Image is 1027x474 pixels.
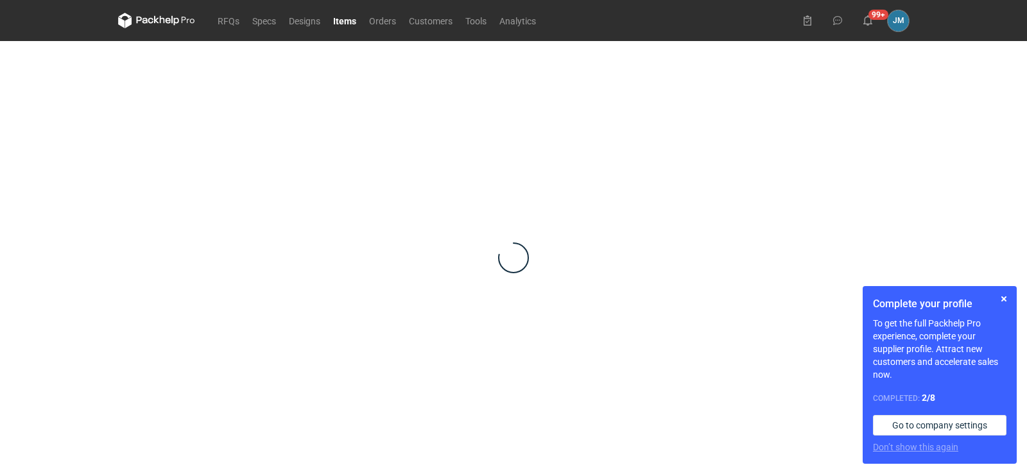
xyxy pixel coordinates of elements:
button: Don’t show this again [873,441,958,453]
a: Designs [282,13,327,28]
svg: Packhelp Pro [118,13,195,28]
a: Customers [402,13,459,28]
h1: Complete your profile [873,296,1006,312]
a: Tools [459,13,493,28]
a: Orders [363,13,402,28]
a: Go to company settings [873,415,1006,436]
a: RFQs [211,13,246,28]
strong: 2 / 8 [922,393,935,403]
div: Completed: [873,391,1006,405]
button: JM [888,10,909,31]
a: Analytics [493,13,542,28]
p: To get the full Packhelp Pro experience, complete your supplier profile. Attract new customers an... [873,317,1006,381]
a: Items [327,13,363,28]
button: 99+ [858,10,878,31]
a: Specs [246,13,282,28]
button: Skip for now [996,291,1012,307]
div: Joanna Myślak [888,10,909,31]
